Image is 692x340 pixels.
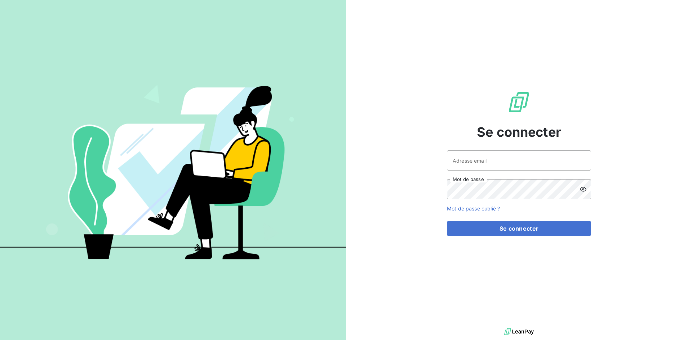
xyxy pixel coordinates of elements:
[507,91,531,114] img: Logo LeanPay
[447,221,591,236] button: Se connecter
[447,150,591,171] input: placeholder
[447,205,500,212] a: Mot de passe oublié ?
[504,326,534,337] img: logo
[477,122,561,142] span: Se connecter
